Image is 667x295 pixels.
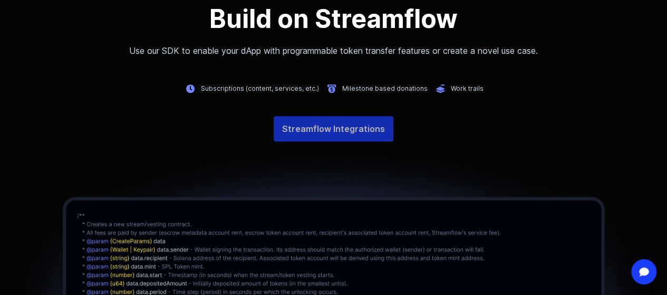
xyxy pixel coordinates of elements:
[274,116,393,141] a: Streamflow Integrations
[631,259,656,284] div: Open Intercom Messenger
[184,82,197,95] img: img
[451,84,484,93] p: Work trails
[342,84,428,93] p: Milestone based donations
[201,84,319,93] p: Subscriptions (content, services, etc.)
[325,82,338,95] img: img
[434,82,447,95] img: img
